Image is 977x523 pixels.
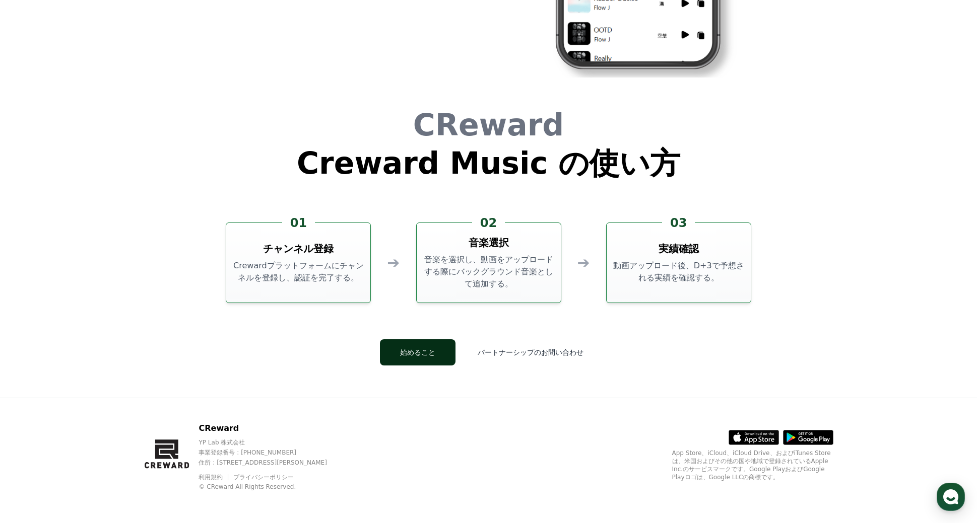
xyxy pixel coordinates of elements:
a: プライバシーポリシー [233,474,294,481]
p: YP Lab 株式会社 [199,438,344,446]
div: ➔ [577,254,590,272]
p: 動画アップロード後、D+3で予想される実績を確認する。 [611,260,747,284]
button: 始めること [380,339,455,365]
div: ➔ [387,254,400,272]
h3: 実績確認 [659,242,699,256]
span: Settings [149,334,174,342]
a: Messages [67,319,130,344]
h3: 音楽選択 [469,236,509,250]
h1: CReward [297,110,680,140]
h1: Creward Music の使い方 [297,148,680,178]
a: Settings [130,319,193,344]
div: 02 [472,215,505,231]
a: Home [3,319,67,344]
p: 音楽を選択し、動画をアップロードする際にバックグラウンド音楽として追加する。 [421,254,557,290]
p: Crewardプラットフォームにチャンネルを登録し、認証を完了する。 [230,260,366,284]
h3: チャンネル登録 [263,242,334,256]
span: Home [26,334,43,342]
p: App Store、iCloud、iCloud Drive、およびiTunes Storeは、米国およびその他の国や地域で登録されているApple Inc.のサービスマークです。Google P... [672,449,833,481]
p: © CReward All Rights Reserved. [199,483,344,491]
button: パートナーシップのお問い合わせ [464,339,598,365]
a: 利用規約 [199,474,230,481]
span: Messages [84,335,113,343]
p: CReward [199,422,344,434]
div: 03 [662,215,695,231]
p: 住所 : [STREET_ADDRESS][PERSON_NAME] [199,459,344,467]
p: 事業登録番号 : [PHONE_NUMBER] [199,449,344,457]
div: 01 [282,215,315,231]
